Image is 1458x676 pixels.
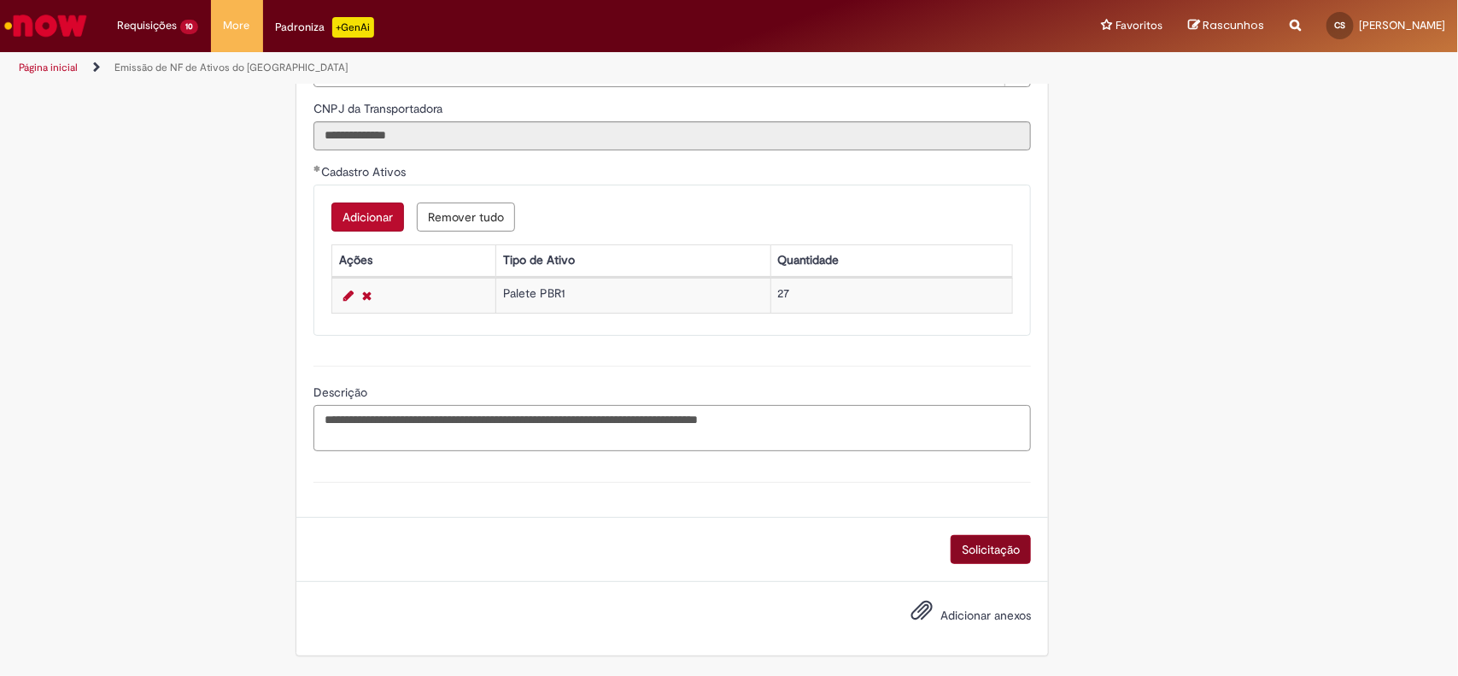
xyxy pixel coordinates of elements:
span: Somente leitura - CNPJ da Transportadora [313,101,446,116]
span: 10 [180,20,198,34]
span: Cadastro Ativos [321,164,409,179]
a: Editar Linha 1 [339,285,358,306]
span: Requisições [117,17,177,34]
ul: Trilhas de página [13,52,959,84]
div: Padroniza [276,17,374,38]
span: More [224,17,250,34]
span: Favoritos [1115,17,1162,34]
span: [PERSON_NAME] [1359,18,1445,32]
span: Descrição [313,385,371,400]
a: Emissão de NF de Ativos do [GEOGRAPHIC_DATA] [114,61,348,74]
a: Página inicial [19,61,78,74]
th: Tipo de Ativo [495,244,770,276]
span: Rascunhos [1203,17,1264,33]
td: 27 [770,278,1013,313]
th: Ações [332,244,495,276]
td: Palete PBR1 [495,278,770,313]
a: Rascunhos [1188,18,1264,34]
th: Quantidade [770,244,1013,276]
button: Solicitação [951,535,1031,564]
button: Remove all rows for Cadastro Ativos [417,203,515,232]
textarea: Descrição [313,405,1031,452]
span: Obrigatório Preenchido [313,165,321,172]
button: Adicionar anexos [906,595,937,634]
img: ServiceNow [2,9,90,43]
button: Add a row for Cadastro Ativos [331,203,404,232]
span: CS [1335,20,1346,31]
a: Remover linha 1 [358,285,376,306]
input: CNPJ da Transportadora [313,121,1031,150]
span: Adicionar anexos [940,608,1031,623]
p: +GenAi [332,17,374,38]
